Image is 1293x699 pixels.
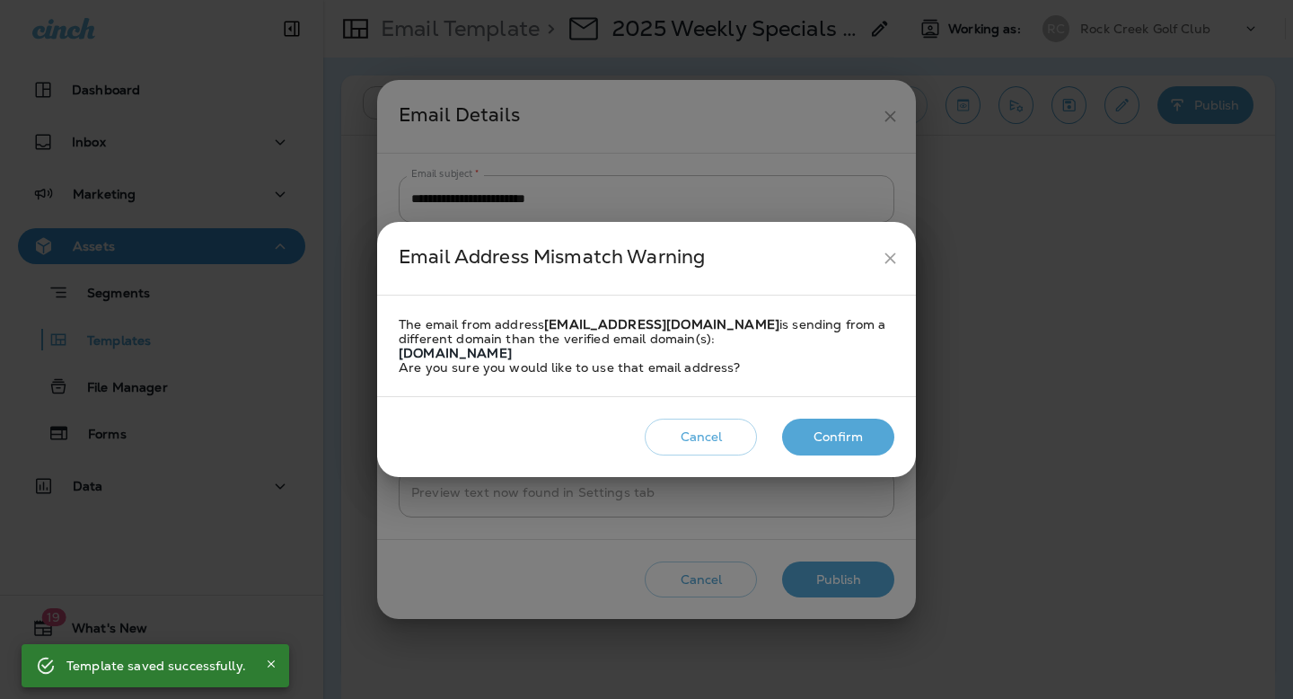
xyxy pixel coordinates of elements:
div: The email from address is sending from a different domain than the verified email domain(s): Are ... [399,317,894,375]
strong: [DOMAIN_NAME] [399,345,512,361]
button: close [874,242,907,275]
button: Close [260,653,282,675]
div: Template saved successfully. [66,650,246,682]
button: Confirm [782,419,894,456]
button: Cancel [645,419,757,456]
strong: [EMAIL_ADDRESS][DOMAIN_NAME] [544,316,779,332]
div: Email Address Mismatch Warning [399,242,874,275]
